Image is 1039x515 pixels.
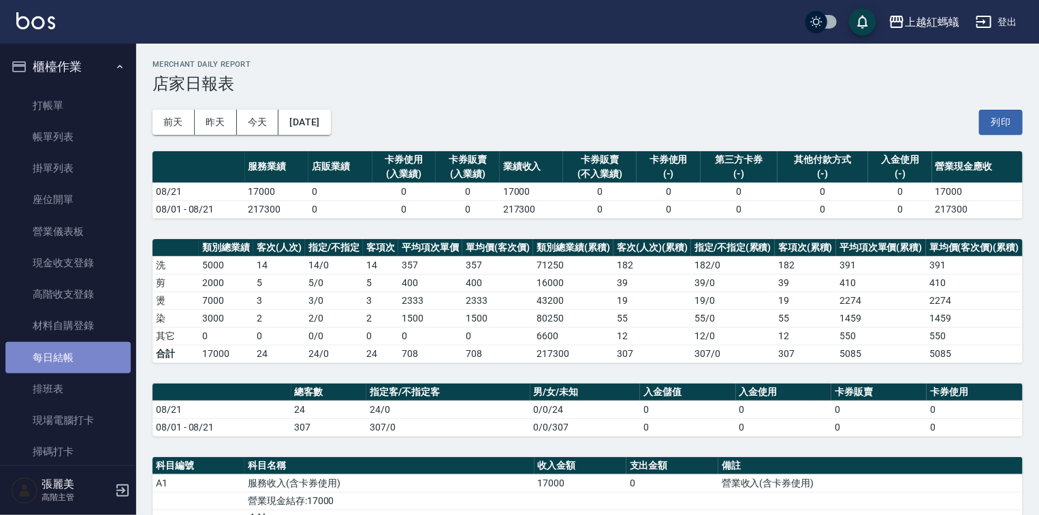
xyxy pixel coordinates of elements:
[691,292,775,309] td: 19 / 0
[153,309,199,327] td: 染
[462,327,533,345] td: 0
[376,167,433,181] div: (入業績)
[153,327,199,345] td: 其它
[534,457,626,475] th: 收入金額
[153,110,195,135] button: 前天
[563,200,637,218] td: 0
[932,183,1023,200] td: 17000
[462,309,533,327] td: 1500
[500,151,564,183] th: 業績收入
[363,327,398,345] td: 0
[872,153,929,167] div: 入金使用
[5,342,131,373] a: 每日結帳
[199,292,253,309] td: 7000
[836,309,926,327] td: 1459
[363,274,398,292] td: 5
[153,292,199,309] td: 燙
[691,345,775,362] td: 307/0
[775,292,836,309] td: 19
[253,274,305,292] td: 5
[872,167,929,181] div: (-)
[691,327,775,345] td: 12 / 0
[436,200,500,218] td: 0
[5,436,131,467] a: 掃碼打卡
[836,327,926,345] td: 550
[363,256,398,274] td: 14
[153,384,1023,437] table: a dense table
[500,200,564,218] td: 217300
[253,345,305,362] td: 24
[637,183,701,200] td: 0
[775,309,836,327] td: 55
[718,457,1023,475] th: 備註
[398,274,462,292] td: 400
[305,327,363,345] td: 0 / 0
[736,401,831,418] td: 0
[530,401,641,418] td: 0/0/24
[153,345,199,362] td: 合計
[926,256,1023,274] td: 391
[868,200,932,218] td: 0
[775,239,836,257] th: 客項次(累積)
[5,216,131,247] a: 營業儀表板
[613,274,691,292] td: 39
[613,327,691,345] td: 12
[199,256,253,274] td: 5000
[153,401,291,418] td: 08/21
[245,200,309,218] td: 217300
[979,110,1023,135] button: 列印
[926,239,1023,257] th: 單均價(客次價)(累積)
[305,274,363,292] td: 5 / 0
[253,309,305,327] td: 2
[153,256,199,274] td: 洗
[927,401,1023,418] td: 0
[736,418,831,436] td: 0
[613,309,691,327] td: 55
[366,384,530,401] th: 指定客/不指定客
[926,292,1023,309] td: 2274
[372,183,436,200] td: 0
[613,256,691,274] td: 182
[5,184,131,215] a: 座位開單
[291,418,367,436] td: 307
[932,151,1023,183] th: 營業現金應收
[42,491,111,503] p: 高階主管
[363,292,398,309] td: 3
[308,151,372,183] th: 店販業績
[691,256,775,274] td: 182 / 0
[781,167,865,181] div: (-)
[305,292,363,309] td: 3 / 0
[533,292,613,309] td: 43200
[305,256,363,274] td: 14 / 0
[244,457,534,475] th: 科目名稱
[305,309,363,327] td: 2 / 0
[500,183,564,200] td: 17000
[778,183,868,200] td: 0
[5,153,131,184] a: 掛單列表
[640,167,697,181] div: (-)
[691,239,775,257] th: 指定/不指定(累積)
[691,274,775,292] td: 39 / 0
[640,384,735,401] th: 入金儲值
[640,153,697,167] div: 卡券使用
[534,474,626,492] td: 17000
[376,153,433,167] div: 卡券使用
[626,457,718,475] th: 支出金額
[530,384,641,401] th: 男/女/未知
[291,384,367,401] th: 總客數
[199,345,253,362] td: 17000
[199,274,253,292] td: 2000
[398,239,462,257] th: 平均項次單價
[153,474,244,492] td: A1
[153,239,1023,363] table: a dense table
[775,256,836,274] td: 182
[927,418,1023,436] td: 0
[775,274,836,292] td: 39
[883,8,965,36] button: 上越紅螞蟻
[533,274,613,292] td: 16000
[5,405,131,436] a: 現場電腦打卡
[613,345,691,362] td: 307
[704,153,774,167] div: 第三方卡券
[701,183,778,200] td: 0
[244,474,534,492] td: 服務收入(含卡券使用)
